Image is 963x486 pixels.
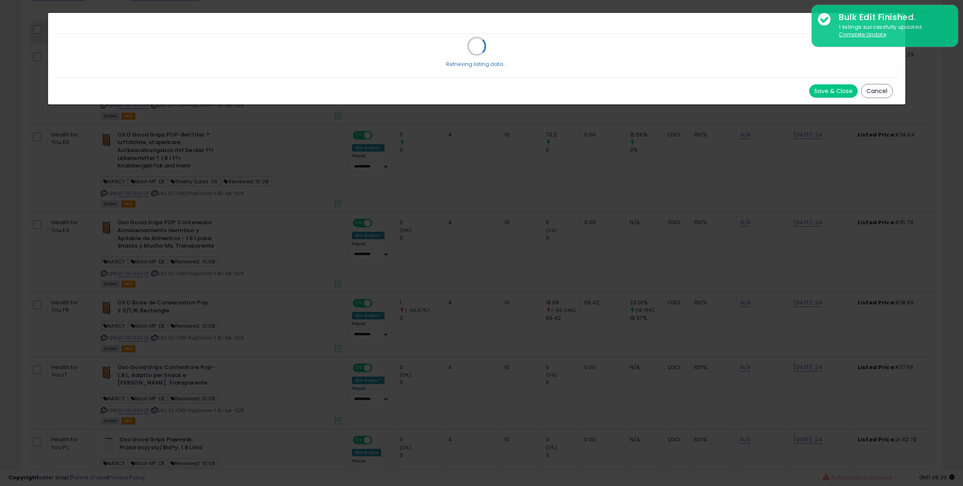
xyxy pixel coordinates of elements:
div: Bulk Edit Finished. [833,11,952,23]
div: 1 listings successfully updated. [833,23,952,39]
button: Save & Close [809,84,858,98]
div: Retrieving listing data... [446,61,507,68]
u: Complete Update [839,31,886,38]
button: Cancel [861,84,893,98]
